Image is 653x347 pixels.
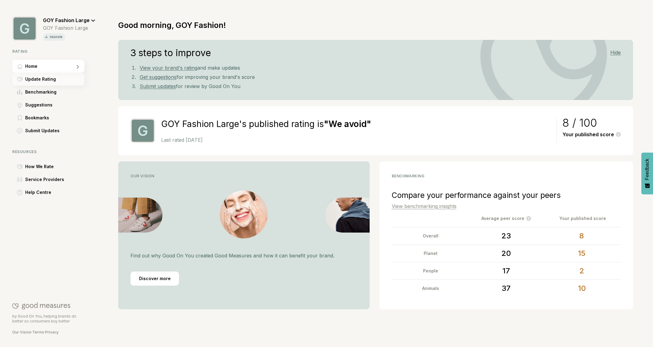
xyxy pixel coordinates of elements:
img: Benchmarking [17,90,22,94]
span: Bookmarks [25,114,49,121]
span: Update Rating [25,75,56,83]
span: Submit Updates [25,127,60,134]
iframe: Website support platform help button [626,320,647,341]
div: GOY Fashion Large [43,25,95,31]
p: by Good On You, helping brands do better so consumers buy better [12,314,84,324]
img: Home [17,64,22,69]
div: Your published score [562,132,621,137]
span: GOY Fashion Large [43,17,90,23]
img: Service Providers [17,177,22,182]
div: · · [12,330,84,335]
a: Privacy [45,330,59,334]
div: 20 [470,245,543,262]
a: How We RateHow We Rate [12,160,95,173]
li: for review by Good On You [137,82,621,91]
span: Help Centre [25,189,51,196]
span: Feedback [644,159,650,180]
div: 8 / 100 [562,119,621,126]
div: Discover more [130,272,179,286]
div: 2 [545,262,618,280]
div: People [394,262,467,280]
span: Suggestions [25,101,52,109]
div: 15 [545,245,618,262]
div: 37 [470,280,543,297]
div: Rating [12,49,95,54]
img: How We Rate [17,164,23,169]
a: Service ProvidersService Providers [12,173,95,186]
a: View benchmarking insights [392,203,457,209]
a: Get suggestions [140,74,177,80]
span: Service Providers [25,176,64,183]
img: Help Centre [17,190,23,195]
div: 10 [545,280,618,297]
li: and make updates [137,63,621,72]
span: Home [25,63,37,70]
strong: " We avoid " [324,119,371,129]
div: 23 [470,227,543,245]
img: Vision [325,198,370,233]
a: Terms [32,330,44,334]
div: Planet [394,245,467,262]
a: Help CentreHelp Centre [12,186,95,199]
div: Overall [394,227,467,245]
div: Average peer score [468,215,544,222]
img: Update Rating [17,77,23,82]
p: Last rated [DATE] [161,137,551,143]
a: BenchmarkingBenchmarking [12,86,95,98]
li: for improving your brand's score [137,72,621,82]
a: Our Vision [12,330,31,334]
p: fashion [49,35,64,40]
span: Benchmarking [25,88,56,96]
img: Vision [118,198,162,233]
a: View your brand's rating [140,65,197,71]
img: vertical icon [44,35,49,39]
div: Your published score [544,215,621,222]
img: Bookmarks [18,115,22,121]
div: Our Vision [130,174,357,178]
div: Compare your performance against your peers [392,191,621,200]
div: benchmarking [392,174,621,178]
a: SuggestionsSuggestions [12,98,95,111]
div: Resources [12,149,95,154]
h1: Good morning, GOY Fashion! [118,21,226,30]
img: Vision [220,191,268,238]
button: Feedback - Show survey [641,152,653,194]
a: BookmarksBookmarks [12,111,95,124]
img: Submit Updates [17,128,22,133]
img: Suggestions [17,102,22,108]
a: HomeHome [12,60,95,73]
div: 17 [470,262,543,280]
div: Hide [610,50,621,56]
span: How We Rate [25,163,54,170]
h4: 3 steps to improve [130,49,211,56]
p: Find out why Good On You created Good Measures and how it can benefit your brand. [130,252,357,259]
a: Submit UpdatesSubmit Updates [12,124,95,137]
a: Submit updates [140,83,176,89]
img: Good On You [12,302,70,310]
a: Update RatingUpdate Rating [12,73,95,86]
h2: GOY Fashion Large's published rating is [161,118,551,130]
div: Animals [394,280,467,297]
div: 8 [545,227,618,245]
